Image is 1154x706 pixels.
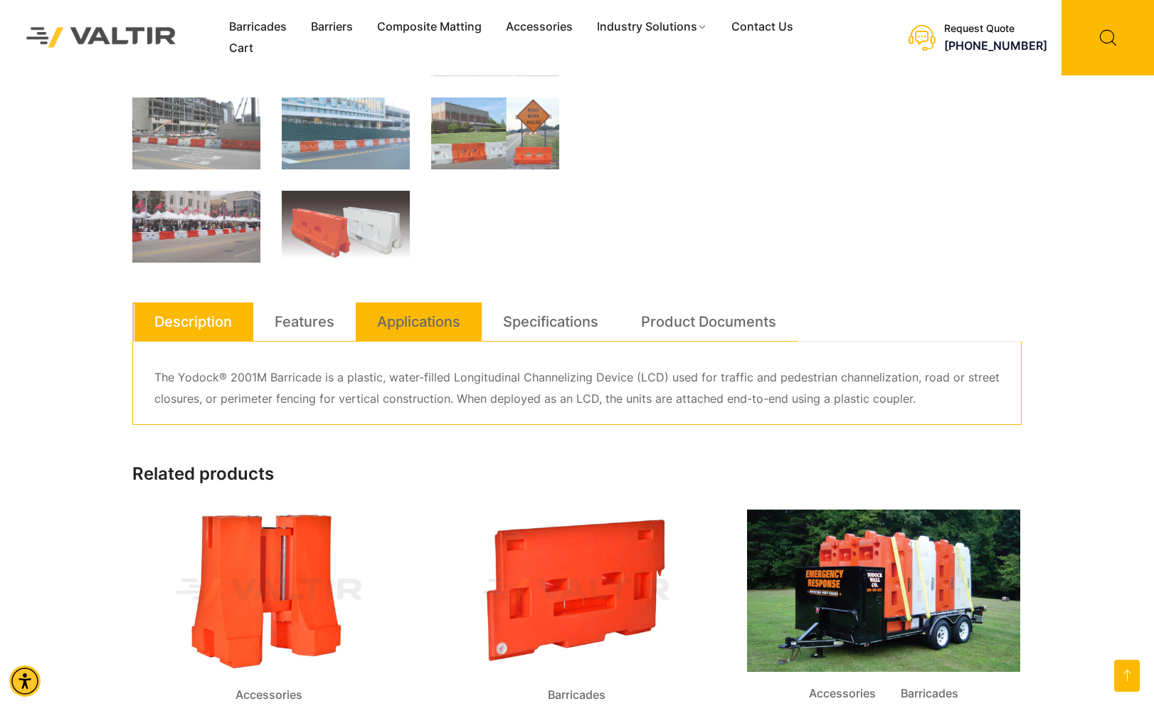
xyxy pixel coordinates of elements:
img: Construction site with a partially built structure, surrounded by orange and white barriers, and ... [132,98,260,169]
div: Request Quote [944,23,1047,35]
a: Barriers [299,16,365,38]
a: Applications [377,302,460,341]
a: Features [275,302,334,341]
a: Barricades [217,16,299,38]
span: Barricades [890,683,969,705]
a: Specifications [503,302,598,341]
img: A construction site with a green fence and orange and white barriers along the street, next to a ... [282,98,410,169]
a: Description [154,302,232,341]
img: Two traffic barriers are displayed: one orange and one white, both featuring a design with cutout... [282,191,410,267]
h2: Related products [132,464,1022,485]
img: Accessories [747,510,1020,672]
img: Valtir Rentals [11,12,192,64]
a: Contact Us [719,16,805,38]
span: Barricades [537,685,616,706]
div: Accessibility Menu [9,665,41,697]
a: Composite Matting [365,16,494,38]
a: Cart [217,38,265,59]
img: Accessories [132,510,406,674]
a: Open this option [1114,660,1140,692]
p: The Yodock® 2001M Barricade is a plastic, water-filled Longitudinal Channelizing Device (LCD) use... [154,367,1000,410]
img: A street market scene with white tents, colorful flags, and vendors displaying goods, separated b... [132,191,260,263]
a: Product Documents [641,302,776,341]
img: Barricades [440,510,713,674]
a: Accessories [494,16,585,38]
span: Accessories [798,683,886,705]
a: Industry Solutions [585,16,719,38]
img: Image shows a building with a lawn and orange barricades in front, alongside a road sign warning ... [431,98,559,169]
a: call (888) 496-3625 [944,38,1047,53]
span: Accessories [225,685,313,706]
